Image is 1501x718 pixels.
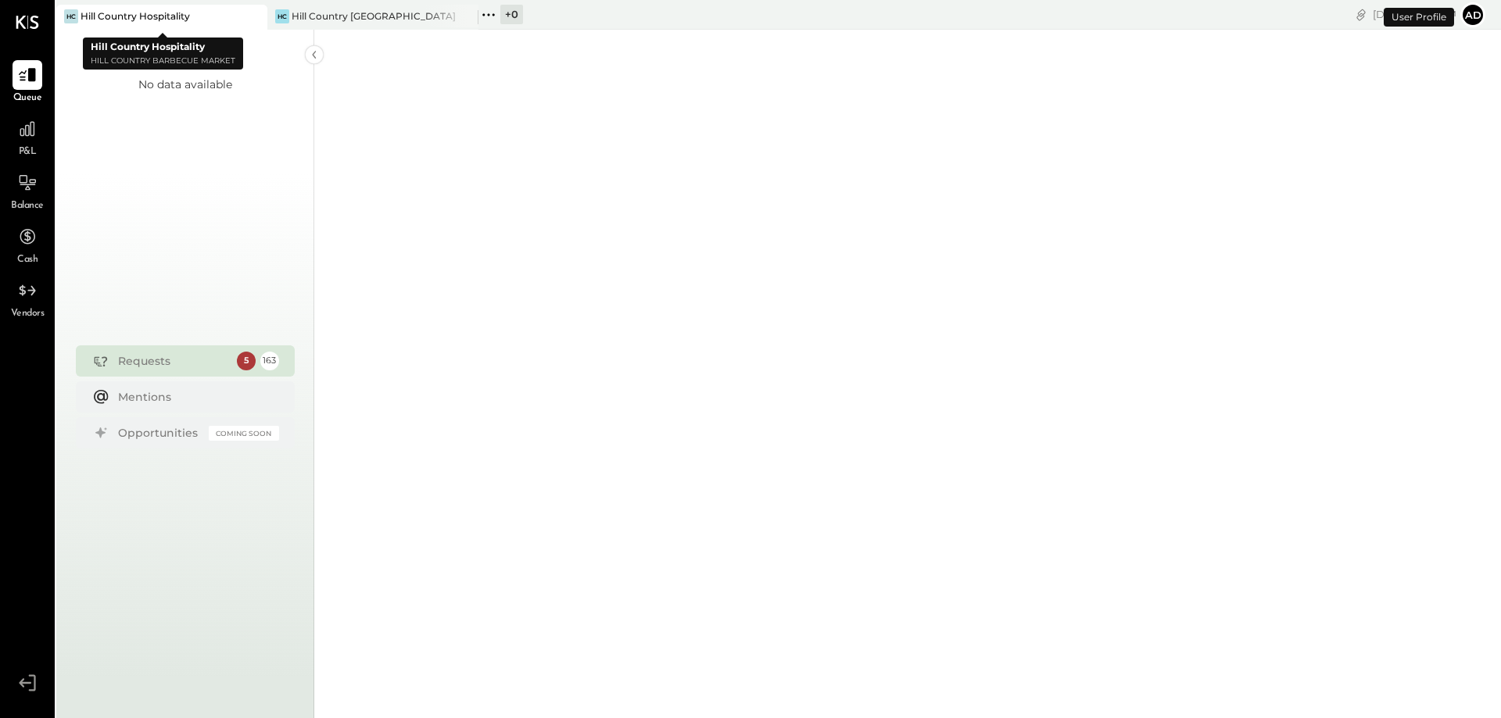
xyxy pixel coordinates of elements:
[1353,6,1369,23] div: copy link
[11,199,44,213] span: Balance
[118,425,201,441] div: Opportunities
[1,222,54,267] a: Cash
[209,426,279,441] div: Coming Soon
[1373,7,1456,22] div: [DATE]
[17,253,38,267] span: Cash
[292,9,455,23] div: Hill Country [GEOGRAPHIC_DATA]
[1384,8,1454,27] div: User Profile
[1,276,54,321] a: Vendors
[19,145,37,159] span: P&L
[91,41,205,52] b: Hill Country Hospitality
[275,9,289,23] div: HC
[138,77,232,92] div: No data available
[1460,2,1485,27] button: Ad
[64,9,78,23] div: HC
[1,168,54,213] a: Balance
[237,352,256,370] div: 5
[118,389,271,405] div: Mentions
[260,352,279,370] div: 163
[91,55,235,68] p: Hill Country Barbecue Market
[1,114,54,159] a: P&L
[500,5,523,24] div: + 0
[13,91,42,105] span: Queue
[11,307,45,321] span: Vendors
[81,9,190,23] div: Hill Country Hospitality
[1,60,54,105] a: Queue
[118,353,229,369] div: Requests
